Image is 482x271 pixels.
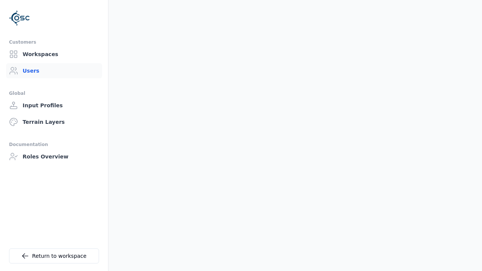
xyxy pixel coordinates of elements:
[6,47,102,62] a: Workspaces
[9,248,99,263] a: Return to workspace
[9,140,99,149] div: Documentation
[9,38,99,47] div: Customers
[6,98,102,113] a: Input Profiles
[9,8,30,29] img: Logo
[6,149,102,164] a: Roles Overview
[6,114,102,129] a: Terrain Layers
[9,89,99,98] div: Global
[6,63,102,78] a: Users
